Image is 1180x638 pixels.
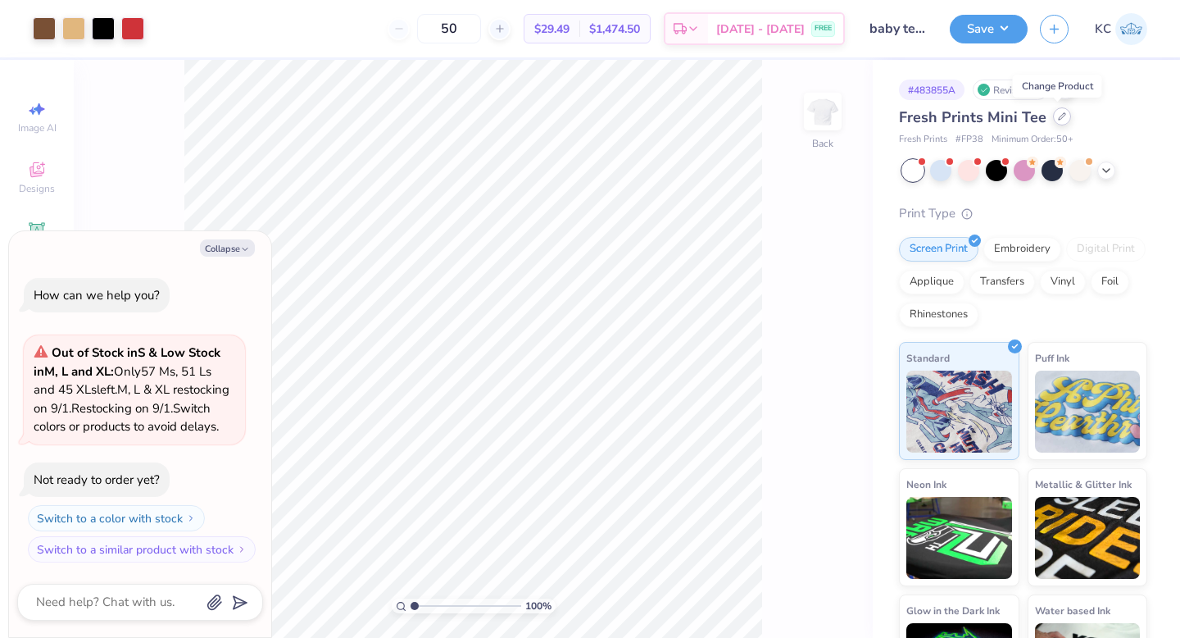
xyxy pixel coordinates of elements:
[18,121,57,134] span: Image AI
[899,270,964,294] div: Applique
[992,133,1073,147] span: Minimum Order: 50 +
[906,602,1000,619] span: Glow in the Dark Ink
[950,15,1028,43] button: Save
[19,182,55,195] span: Designs
[417,14,481,43] input: – –
[200,239,255,257] button: Collapse
[1091,270,1129,294] div: Foil
[52,344,148,361] strong: Out of Stock in S
[899,303,978,327] div: Rhinestones
[1013,75,1102,98] div: Change Product
[815,23,832,34] span: FREE
[237,545,247,554] img: Switch to a similar product with stock
[899,107,1046,127] span: Fresh Prints Mini Tee
[1035,349,1069,367] span: Puff Ink
[906,476,946,493] span: Neon Ink
[28,505,205,531] button: Switch to a color with stock
[525,599,551,613] span: 100 %
[857,12,937,45] input: Untitled Design
[34,287,160,303] div: How can we help you?
[534,21,570,38] span: $29.49
[806,95,839,128] img: Back
[716,21,805,38] span: [DATE] - [DATE]
[186,513,196,523] img: Switch to a color with stock
[1066,237,1146,262] div: Digital Print
[812,136,833,151] div: Back
[983,237,1061,262] div: Embroidery
[34,472,160,488] div: Not ready to order yet?
[1115,13,1147,45] img: Kaitlyn Carruth
[1035,497,1141,579] img: Metallic & Glitter Ink
[899,80,964,100] div: # 483855A
[955,133,983,147] span: # FP38
[34,344,229,435] span: Only 57 Ms, 51 Ls and 45 XLs left. M, L & XL restocking on 9/1. Restocking on 9/1. Switch colors ...
[906,349,950,367] span: Standard
[969,270,1035,294] div: Transfers
[899,237,978,262] div: Screen Print
[1095,20,1111,39] span: KC
[1095,13,1147,45] a: KC
[899,133,947,147] span: Fresh Prints
[906,497,1012,579] img: Neon Ink
[34,344,220,380] strong: & Low Stock in M, L and XL :
[899,204,1147,223] div: Print Type
[906,371,1012,453] img: Standard
[589,21,640,38] span: $1,474.50
[1035,476,1132,493] span: Metallic & Glitter Ink
[1035,371,1141,453] img: Puff Ink
[1035,602,1110,619] span: Water based Ink
[973,80,1048,100] div: Revision 7
[1040,270,1086,294] div: Vinyl
[28,536,256,563] button: Switch to a similar product with stock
